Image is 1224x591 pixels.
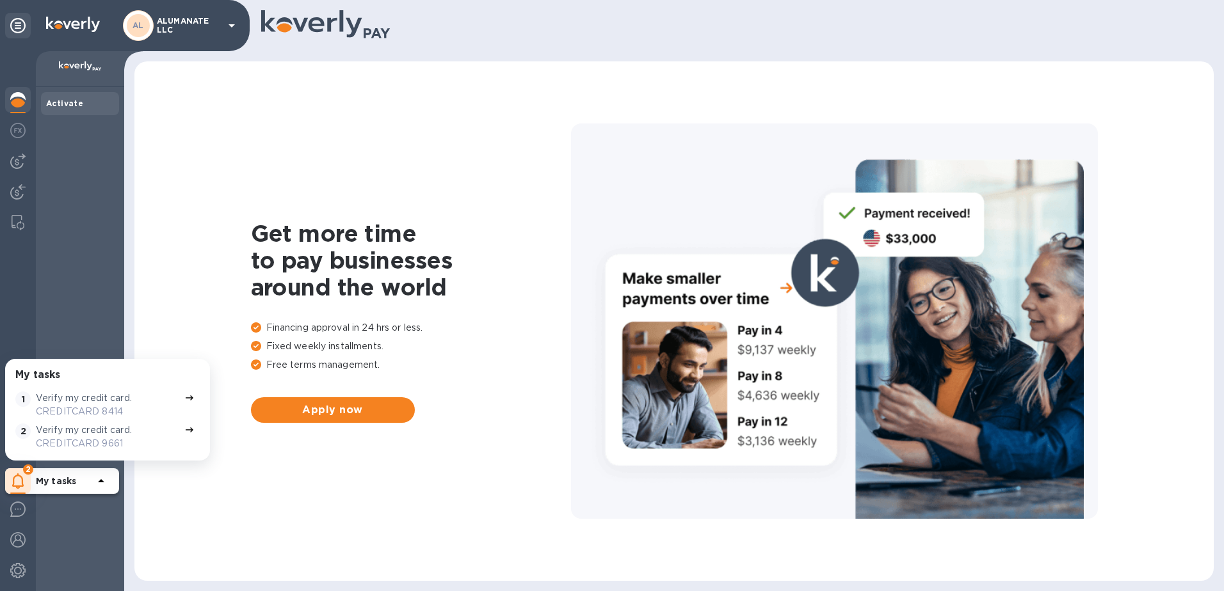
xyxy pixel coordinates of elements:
p: CREDITCARD 8414 [36,405,179,418]
b: AL [133,20,144,30]
span: 2 [15,423,31,439]
p: Free terms management. [251,358,571,372]
p: Financing approval in 24 hrs or less. [251,321,571,335]
p: ALUMANATE LLC [157,17,221,35]
button: Apply now [251,397,415,423]
p: Verify my credit card. [36,423,132,437]
p: Verify my credit card. [36,391,132,405]
span: Apply now [261,402,405,418]
p: CREDITCARD 9661 [36,437,179,450]
h1: Get more time to pay businesses around the world [251,220,571,301]
span: 2 [23,464,33,475]
img: Logo [46,17,100,32]
h3: My tasks [15,369,60,381]
img: Foreign exchange [10,123,26,138]
p: Fixed weekly installments. [251,340,571,353]
iframe: Chat Widget [1160,530,1224,591]
div: Unpin categories [5,13,31,38]
b: My tasks [36,476,76,486]
b: Activate [46,98,83,108]
span: 1 [15,391,31,407]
